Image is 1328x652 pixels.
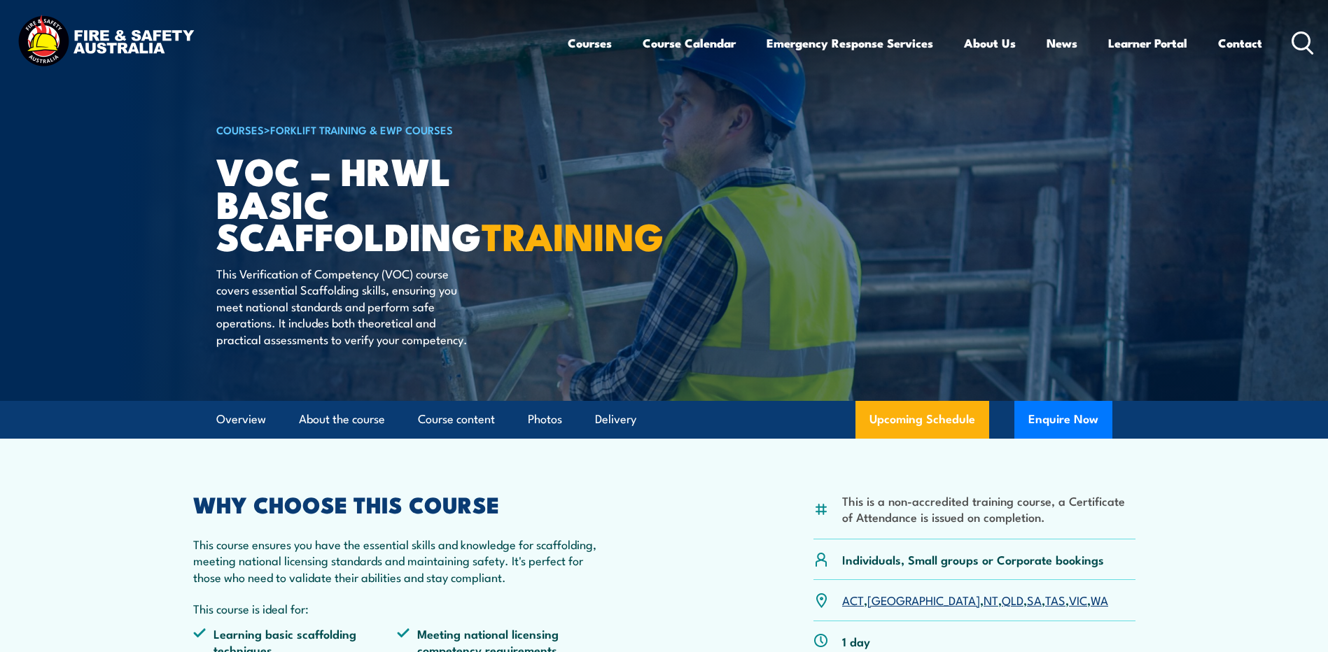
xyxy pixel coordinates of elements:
[216,265,472,347] p: This Verification of Competency (VOC) course covers essential Scaffolding skills, ensuring you me...
[568,24,612,62] a: Courses
[595,401,636,438] a: Delivery
[482,206,664,264] strong: TRAINING
[1218,24,1262,62] a: Contact
[842,591,864,608] a: ACT
[216,121,562,138] h6: >
[842,592,1108,608] p: , , , , , , ,
[193,494,602,513] h2: WHY CHOOSE THIS COURSE
[1027,591,1042,608] a: SA
[842,492,1135,525] li: This is a non-accredited training course, a Certificate of Attendance is issued on completion.
[216,154,562,252] h1: VOC – HRWL Basic Scaffolding
[1002,591,1023,608] a: QLD
[855,401,989,439] a: Upcoming Schedule
[867,591,980,608] a: [GEOGRAPHIC_DATA]
[193,536,602,585] p: This course ensures you have the essential skills and knowledge for scaffolding, meeting national...
[964,24,1016,62] a: About Us
[418,401,495,438] a: Course content
[842,551,1104,567] p: Individuals, Small groups or Corporate bookings
[643,24,736,62] a: Course Calendar
[216,122,264,137] a: COURSES
[1045,591,1065,608] a: TAS
[528,401,562,438] a: Photos
[193,600,602,616] p: This course is ideal for:
[984,591,998,608] a: NT
[299,401,385,438] a: About the course
[1047,24,1077,62] a: News
[1069,591,1087,608] a: VIC
[1091,591,1108,608] a: WA
[270,122,453,137] a: Forklift Training & EWP Courses
[1014,401,1112,439] button: Enquire Now
[216,401,266,438] a: Overview
[842,633,870,649] p: 1 day
[1108,24,1187,62] a: Learner Portal
[767,24,933,62] a: Emergency Response Services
